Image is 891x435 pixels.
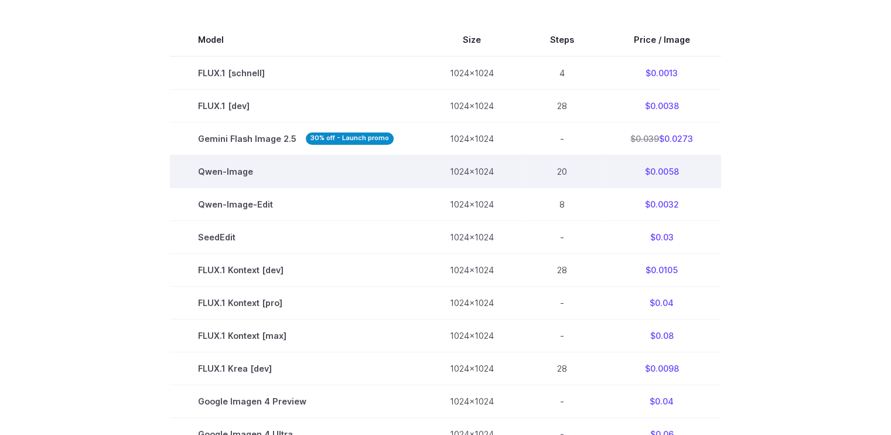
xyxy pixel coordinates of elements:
[422,23,522,56] th: Size
[602,89,721,122] td: $0.0038
[306,132,394,145] strong: 30% off - Launch promo
[170,56,422,90] td: FLUX.1 [schnell]
[602,352,721,385] td: $0.0098
[522,253,602,286] td: 28
[422,122,522,155] td: 1024x1024
[602,155,721,188] td: $0.0058
[170,319,422,352] td: FLUX.1 Kontext [max]
[602,319,721,352] td: $0.08
[630,134,659,144] s: $0.039
[522,23,602,56] th: Steps
[170,352,422,385] td: FLUX.1 Krea [dev]
[170,220,422,253] td: SeedEdit
[522,385,602,418] td: -
[170,23,422,56] th: Model
[422,385,522,418] td: 1024x1024
[602,56,721,90] td: $0.0013
[170,155,422,188] td: Qwen-Image
[602,122,721,155] td: $0.0273
[602,385,721,418] td: $0.04
[422,155,522,188] td: 1024x1024
[602,188,721,220] td: $0.0032
[522,155,602,188] td: 20
[522,122,602,155] td: -
[602,220,721,253] td: $0.03
[522,319,602,352] td: -
[522,188,602,220] td: 8
[198,132,394,145] span: Gemini Flash Image 2.5
[422,286,522,319] td: 1024x1024
[522,286,602,319] td: -
[422,220,522,253] td: 1024x1024
[422,352,522,385] td: 1024x1024
[170,89,422,122] td: FLUX.1 [dev]
[422,89,522,122] td: 1024x1024
[422,188,522,220] td: 1024x1024
[602,286,721,319] td: $0.04
[170,385,422,418] td: Google Imagen 4 Preview
[522,220,602,253] td: -
[422,56,522,90] td: 1024x1024
[522,352,602,385] td: 28
[602,23,721,56] th: Price / Image
[170,188,422,220] td: Qwen-Image-Edit
[522,56,602,90] td: 4
[170,253,422,286] td: FLUX.1 Kontext [dev]
[422,253,522,286] td: 1024x1024
[522,89,602,122] td: 28
[602,253,721,286] td: $0.0105
[170,286,422,319] td: FLUX.1 Kontext [pro]
[422,319,522,352] td: 1024x1024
